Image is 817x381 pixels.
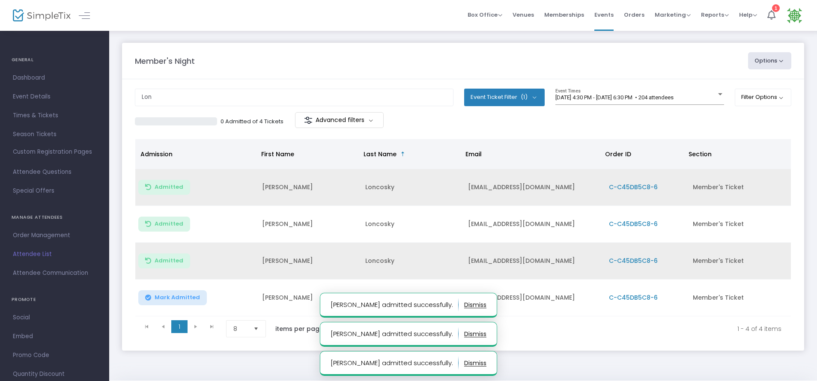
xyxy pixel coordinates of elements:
h4: MANAGE ATTENDEES [12,209,98,226]
td: [PERSON_NAME] [257,169,360,206]
span: Dashboard [13,72,96,83]
span: Embed [13,331,96,342]
span: Admission [140,150,173,158]
td: [PERSON_NAME] [257,206,360,243]
span: Email [465,150,482,158]
h4: PROMOTE [12,291,98,308]
span: Quantity Discount [13,369,96,380]
label: items per page [275,324,323,333]
span: Event Details [13,91,96,102]
span: First Name [261,150,294,158]
td: Loncosky [360,243,463,280]
span: (1) [521,94,528,101]
button: Event Ticket Filter(1) [464,89,545,106]
p: [PERSON_NAME] admitted successfully. [331,327,459,341]
button: Mark Admitted [138,290,207,305]
span: Season Tickets [13,129,96,140]
div: Data table [135,139,791,316]
span: Marketing [655,11,691,19]
button: dismiss [464,356,486,370]
td: [EMAIL_ADDRESS][DOMAIN_NAME] [463,280,603,316]
span: Admitted [155,220,183,227]
button: Admitted [138,217,190,232]
span: Help [739,11,757,19]
button: Admitted [138,253,190,268]
button: dismiss [464,327,486,341]
button: Filter Options [735,89,792,106]
span: Mark Admitted [155,294,200,301]
td: Member's Ticket [688,243,791,280]
span: Social [13,312,96,323]
span: Events [594,4,614,26]
button: Admitted [138,180,190,195]
td: Member's Ticket [688,169,791,206]
m-button: Advanced filters [295,112,384,128]
td: [EMAIL_ADDRESS][DOMAIN_NAME] [463,243,603,280]
span: Sortable [400,151,406,158]
span: Custom Registration Pages [13,148,92,156]
h4: GENERAL [12,51,98,68]
kendo-pager-info: 1 - 4 of 4 items [341,320,781,337]
span: Memberships [544,4,584,26]
span: C-C45DB5C8-6 [609,256,658,265]
span: Order Management [13,230,96,241]
span: Times & Tickets [13,110,96,121]
td: Loncosky [360,206,463,243]
td: Member's Ticket [688,280,791,316]
p: [PERSON_NAME] admitted successfully. [331,356,459,370]
span: Orders [624,4,644,26]
td: [PERSON_NAME] [257,243,360,280]
span: Venues [513,4,534,26]
span: Attendee Questions [13,167,96,178]
span: Section [689,150,712,158]
span: Order ID [605,150,631,158]
td: [PERSON_NAME] [257,280,360,316]
span: Admitted [155,257,183,264]
td: [EMAIL_ADDRESS][DOMAIN_NAME] [463,169,603,206]
td: Loncosky [360,169,463,206]
button: Select [250,321,262,337]
div: 1 [772,4,780,12]
button: dismiss [464,298,486,312]
span: [DATE] 4:30 PM - [DATE] 6:30 PM • 204 attendees [555,94,674,101]
span: Attendee List [13,249,96,260]
span: Attendee Communication [13,268,96,279]
span: Page 1 [171,320,188,333]
span: Promo Code [13,350,96,361]
span: 8 [233,324,247,333]
span: Admitted [155,184,183,190]
td: Loncosky [360,280,463,316]
span: Special Offers [13,185,96,196]
p: [PERSON_NAME] admitted successfully. [331,298,459,312]
span: Reports [701,11,729,19]
span: C-C45DB5C8-6 [609,183,658,191]
span: C-C45DB5C8-6 [609,293,658,302]
span: Box Office [468,11,502,19]
span: C-C45DB5C8-6 [609,220,658,228]
button: Options [748,52,792,69]
td: [EMAIL_ADDRESS][DOMAIN_NAME] [463,206,603,243]
td: Member's Ticket [688,206,791,243]
m-panel-title: Member's Night [135,55,195,67]
span: Last Name [364,150,397,158]
img: filter [304,116,313,125]
p: 0 Admitted of 4 Tickets [221,117,283,126]
input: Search by name, order number, email, ip address [135,89,453,106]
